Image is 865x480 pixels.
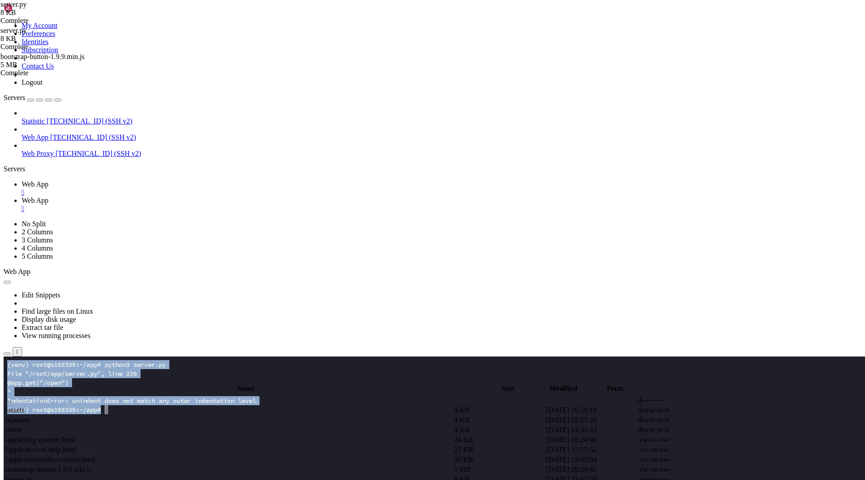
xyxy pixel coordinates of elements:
[0,27,27,34] span: server.py
[0,61,91,69] div: 5 MB
[0,9,91,17] div: 8 KB
[0,53,91,69] span: bootstrap-button-1.9.9.min.js
[4,31,748,40] x-row: ^
[0,27,91,43] span: server.py
[0,0,27,8] span: server.py
[0,17,91,25] div: Complete
[4,4,748,13] x-row: (venv) root@s168539:~/app# python3 server.py
[0,35,91,43] div: 8 KB
[4,13,748,22] x-row: File "/root/app/server.py", line 226
[4,22,748,31] x-row: @app.get("/open")
[4,49,748,58] x-row: (venv) root@s168539:~/app#
[0,0,91,17] span: server.py
[0,53,85,60] span: bootstrap-button-1.9.9.min.js
[101,49,105,58] div: (27, 5)
[4,40,748,49] x-row: IndentationError: unindent does not match any outer indentation level
[0,69,91,77] div: Complete
[0,43,91,51] div: Complete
